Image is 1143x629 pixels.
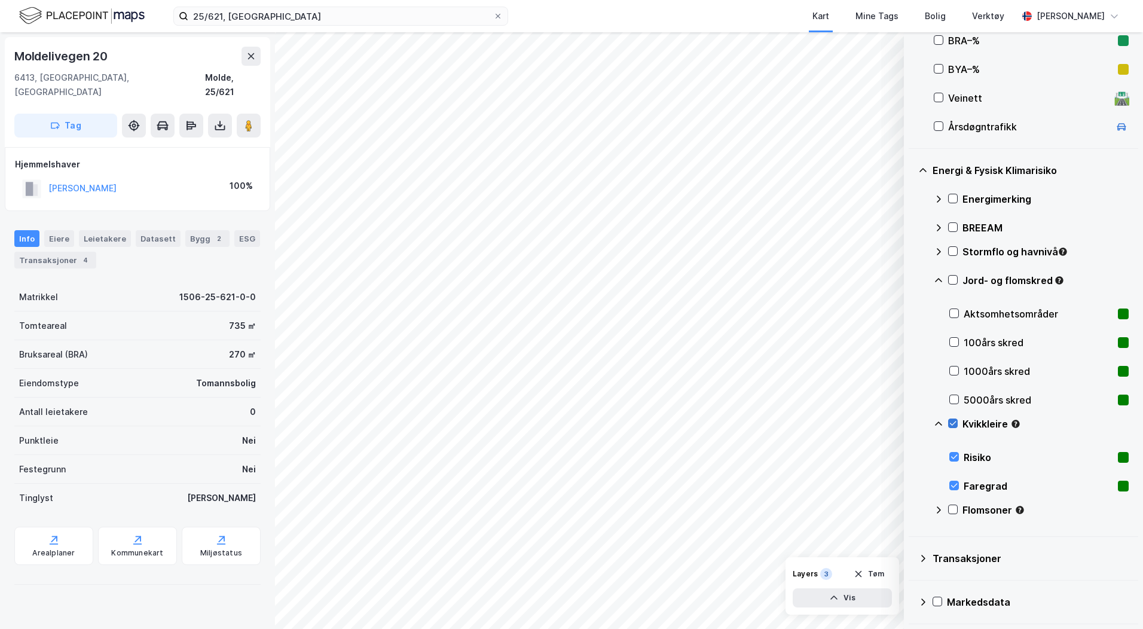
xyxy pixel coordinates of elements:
div: 270 ㎡ [229,347,256,362]
div: Eiendomstype [19,376,79,390]
div: 100% [230,179,253,193]
div: Bruksareal (BRA) [19,347,88,362]
div: Kart [812,9,829,23]
div: Tinglyst [19,491,53,505]
div: 🛣️ [1114,90,1130,106]
div: Punktleie [19,433,59,448]
div: BYA–% [948,62,1113,77]
div: Antall leietakere [19,405,88,419]
div: Tooltip anchor [1054,275,1065,286]
div: 4 [80,254,91,266]
div: Risiko [964,450,1113,465]
div: Arealplaner [32,548,75,558]
div: 5000års skred [964,393,1113,407]
div: Tooltip anchor [1058,246,1068,257]
div: Markedsdata [947,595,1129,609]
div: Transaksjoner [14,252,96,268]
div: BREEAM [962,221,1129,235]
div: Verktøy [972,9,1004,23]
div: Stormflo og havnivå [962,245,1129,259]
div: Kontrollprogram for chat [1083,572,1143,629]
div: Molde, 25/621 [205,71,261,99]
div: Energimerking [962,192,1129,206]
div: BRA–% [948,33,1113,48]
div: Aktsomhetsområder [964,307,1113,321]
div: 735 ㎡ [229,319,256,333]
div: Kvikkleire [962,417,1129,431]
div: 0 [250,405,256,419]
div: [PERSON_NAME] [187,491,256,505]
div: Flomsoner [962,503,1129,517]
iframe: Chat Widget [1083,572,1143,629]
div: Moldelivegen 20 [14,47,110,66]
div: 6413, [GEOGRAPHIC_DATA], [GEOGRAPHIC_DATA] [14,71,205,99]
input: Søk på adresse, matrikkel, gårdeiere, leietakere eller personer [188,7,493,25]
div: Eiere [44,230,74,247]
div: 100års skred [964,335,1113,350]
div: Info [14,230,39,247]
div: Miljøstatus [200,548,242,558]
div: ESG [234,230,260,247]
div: Tooltip anchor [1010,419,1021,429]
div: Bolig [925,9,946,23]
div: Jord- og flomskred [962,273,1129,288]
div: Layers [793,569,818,579]
div: Nei [242,433,256,448]
div: Mine Tags [855,9,898,23]
button: Tøm [846,564,892,584]
div: Matrikkel [19,290,58,304]
div: Tomannsbolig [196,376,256,390]
div: Bygg [185,230,230,247]
div: 1000års skred [964,364,1113,378]
div: 2 [213,233,225,245]
div: Hjemmelshaver [15,157,260,172]
div: [PERSON_NAME] [1037,9,1105,23]
div: Veinett [948,91,1110,105]
div: Kommunekart [111,548,163,558]
div: Årsdøgntrafikk [948,120,1110,134]
img: logo.f888ab2527a4732fd821a326f86c7f29.svg [19,5,145,26]
div: Energi & Fysisk Klimarisiko [933,163,1129,178]
div: Nei [242,462,256,477]
div: Datasett [136,230,181,247]
div: Tomteareal [19,319,67,333]
button: Tag [14,114,117,138]
div: Festegrunn [19,462,66,477]
div: 3 [820,568,832,580]
button: Vis [793,588,892,607]
div: Leietakere [79,230,131,247]
div: 1506-25-621-0-0 [179,290,256,304]
div: Transaksjoner [933,551,1129,566]
div: Tooltip anchor [1014,505,1025,515]
div: Faregrad [964,479,1113,493]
